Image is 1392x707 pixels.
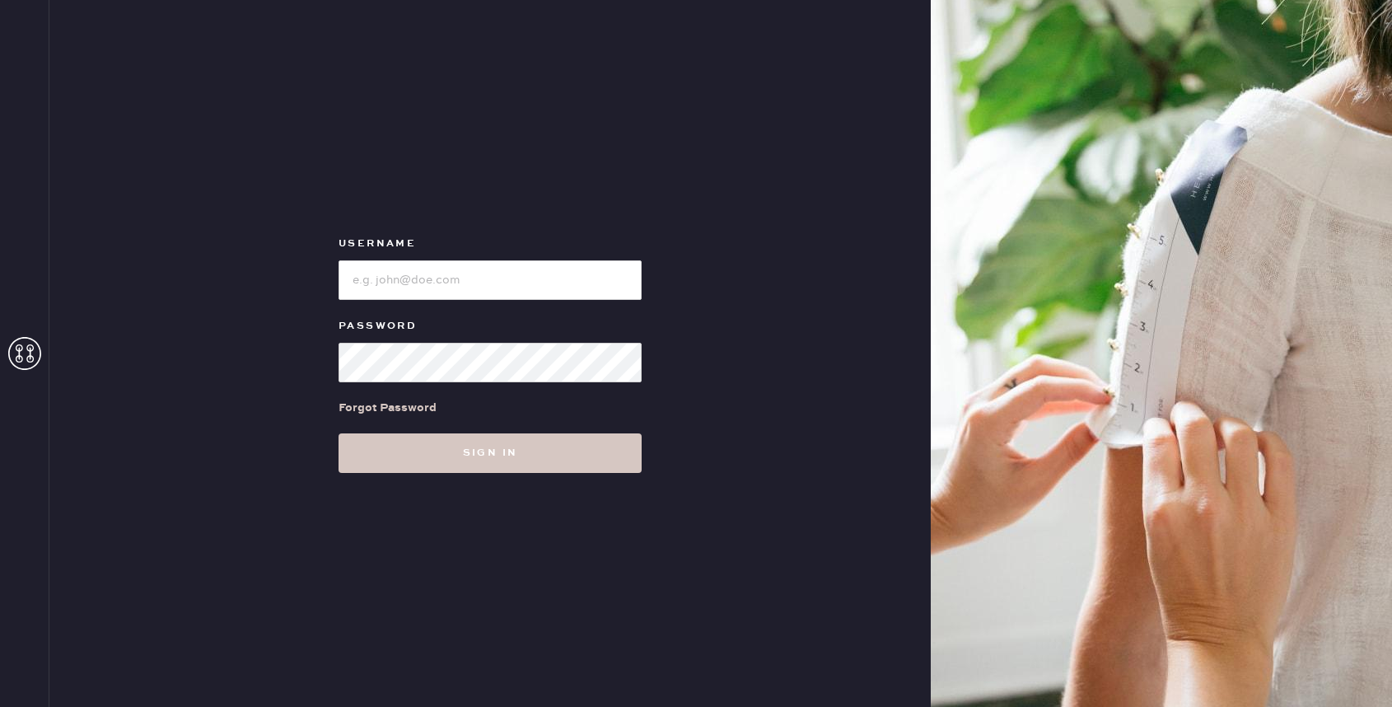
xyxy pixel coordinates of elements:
[339,433,642,473] button: Sign in
[339,399,437,417] div: Forgot Password
[339,316,642,336] label: Password
[339,234,642,254] label: Username
[339,382,437,433] a: Forgot Password
[339,260,642,300] input: e.g. john@doe.com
